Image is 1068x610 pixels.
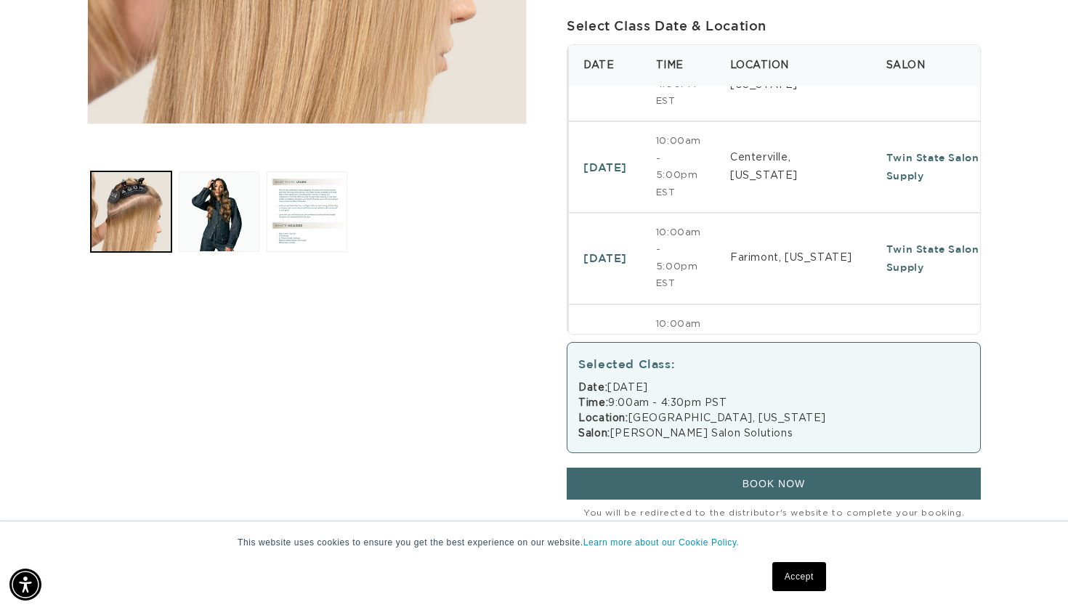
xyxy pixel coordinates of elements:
[716,304,872,396] td: [GEOGRAPHIC_DATA], [US_STATE]
[267,171,347,252] button: Load image 3 in gallery view
[578,398,608,408] strong: Time:
[567,468,981,500] button: BOOK NOW
[179,171,259,252] button: Load image 2 in gallery view
[772,562,826,591] a: Accept
[872,304,1028,396] td: Twin State Salon Supply
[995,540,1068,610] iframe: Chat Widget
[578,428,610,439] strong: Salon:
[642,45,716,86] th: Time
[567,505,981,521] small: You will be redirected to the distributor's website to complete your booking.
[872,213,1028,304] td: Twin State Salon Supply
[578,413,628,423] strong: Location:
[578,354,969,375] div: Selected Class:
[716,121,872,213] td: Centerville, [US_STATE]
[91,171,171,252] button: Load image 1 in gallery view
[642,121,716,213] td: 10:00am - 5:00pm EST
[716,213,872,304] td: Farimont, [US_STATE]
[583,537,740,548] a: Learn more about our Cookie Policy.
[743,478,806,489] span: BOOK NOW
[578,381,969,442] div: [DATE] 9:00am - 4:30pm PST [GEOGRAPHIC_DATA], [US_STATE] [PERSON_NAME] Salon Solutions
[567,14,981,37] div: Select Class Date & Location
[872,121,1028,213] td: Twin State Salon Supply
[872,45,1028,86] th: Salon
[568,213,642,304] td: [DATE]
[642,213,716,304] td: 10:00am - 5:00pm EST
[578,383,607,393] strong: Date:
[642,304,716,396] td: 10:00am - 5:00pm EST
[716,45,872,86] th: Location
[568,304,642,396] td: [DATE]
[568,121,642,213] td: [DATE]
[9,569,41,601] div: Accessibility Menu
[568,45,642,86] th: Date
[238,536,830,549] p: This website uses cookies to ensure you get the best experience on our website.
